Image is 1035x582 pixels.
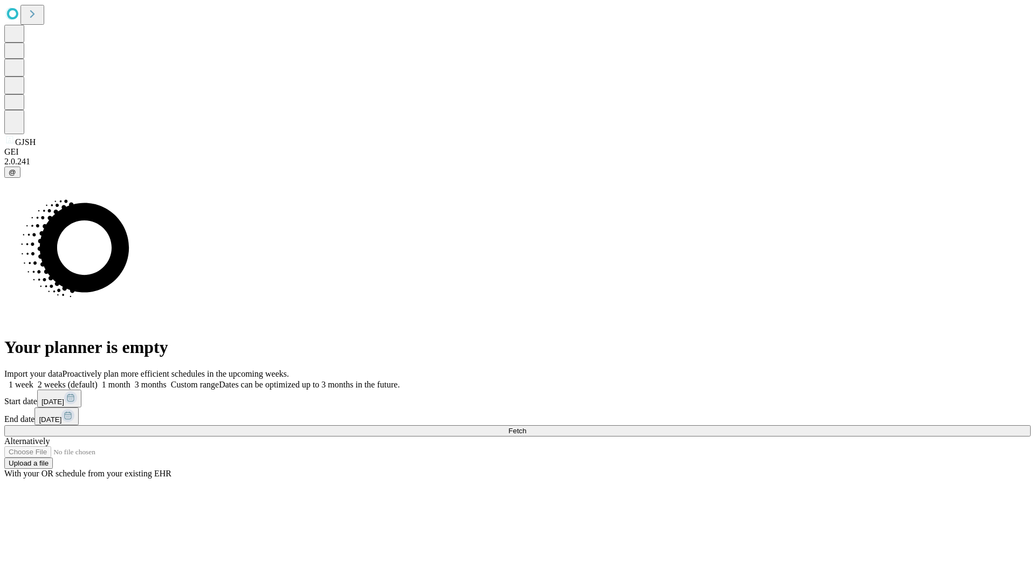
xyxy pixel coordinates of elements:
div: 2.0.241 [4,157,1031,167]
span: Fetch [508,427,526,435]
span: @ [9,168,16,176]
span: Proactively plan more efficient schedules in the upcoming weeks. [63,369,289,378]
span: 2 weeks (default) [38,380,98,389]
button: @ [4,167,20,178]
span: Custom range [171,380,219,389]
h1: Your planner is empty [4,337,1031,357]
span: GJSH [15,137,36,147]
span: Import your data [4,369,63,378]
span: [DATE] [39,415,61,424]
span: 3 months [135,380,167,389]
span: [DATE] [42,398,64,406]
div: End date [4,407,1031,425]
span: Alternatively [4,436,50,446]
button: Fetch [4,425,1031,436]
span: 1 week [9,380,33,389]
span: Dates can be optimized up to 3 months in the future. [219,380,399,389]
span: With your OR schedule from your existing EHR [4,469,171,478]
span: 1 month [102,380,130,389]
div: GEI [4,147,1031,157]
button: Upload a file [4,458,53,469]
button: [DATE] [34,407,79,425]
button: [DATE] [37,390,81,407]
div: Start date [4,390,1031,407]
